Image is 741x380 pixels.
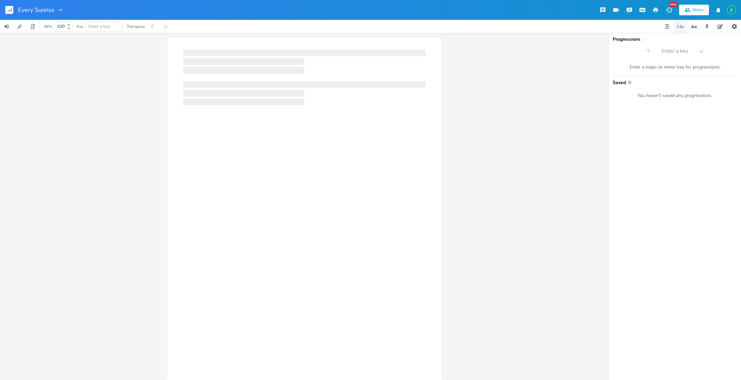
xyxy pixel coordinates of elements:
div: Progressions [613,37,737,42]
div: Transpose [127,24,145,28]
span: Saved [613,80,733,85]
div: Share [692,7,704,13]
div: Enter a major or minor key for progressions. [613,64,737,70]
div: You haven't saved any progressions. [613,93,737,99]
span: Enter a key [88,24,110,29]
button: New [662,4,676,16]
button: Share [679,5,709,15]
span: Enter a key [662,47,688,55]
img: Stevie Jay [727,6,736,14]
div: BPM [44,25,52,28]
span: Every Sunrise [18,7,55,13]
div: New [669,2,677,7]
div: Key [77,24,83,28]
